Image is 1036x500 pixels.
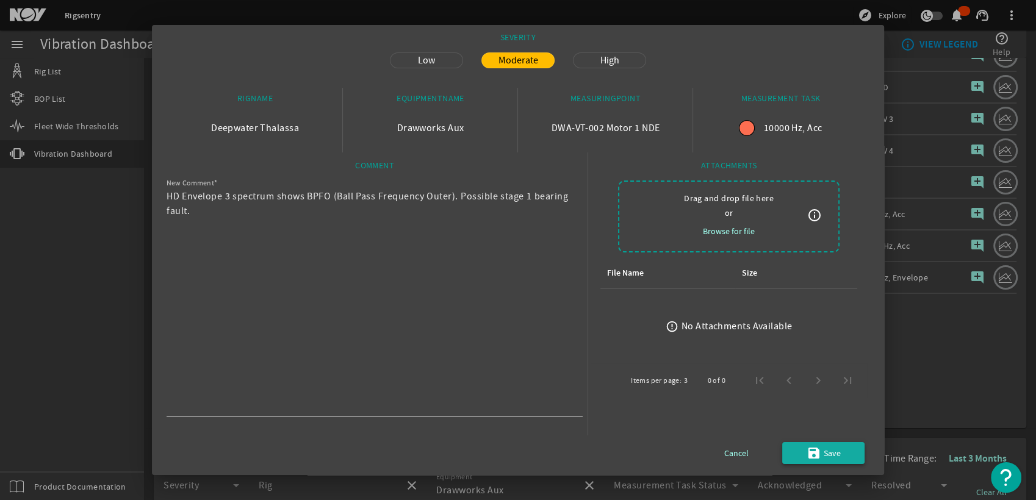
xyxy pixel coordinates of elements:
[172,109,338,148] div: Deepwater Thalassa
[348,109,513,148] div: Drawworks Aux
[666,320,678,333] mat-icon: error_outline
[631,374,682,387] div: Items per page:
[693,220,764,242] button: Browse for file
[682,319,793,334] div: No Attachments Available
[411,53,442,68] span: Low
[348,93,513,109] div: EQUIPMENTNAME
[593,53,627,68] span: High
[991,462,1021,493] button: Open Resource Center
[724,446,749,460] span: Cancel
[800,201,829,230] button: info_outline
[167,179,214,188] mat-label: New Comment
[167,160,583,176] div: COMMENT
[764,121,822,135] span: 10000 Hz, Acc
[591,160,867,176] div: ATTACHMENTS
[708,374,725,387] div: 0 of 0
[523,109,688,148] div: DWA-VT-002 Motor 1 NDE
[491,53,545,68] span: Moderate
[695,442,777,464] button: Cancel
[824,446,841,460] span: Save
[782,442,865,464] button: Save
[684,191,774,205] span: Drag and drop file here
[807,446,821,460] mat-icon: save
[523,93,688,109] div: MEASURINGPOINT
[725,205,733,220] span: or
[172,93,338,109] div: RIGNAME
[703,224,755,238] span: Browse for file
[698,93,863,109] div: MEASUREMENT TASK
[607,266,644,280] div: File Name
[742,266,757,280] div: Size
[684,374,688,387] div: 3
[167,27,869,48] div: SEVERITY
